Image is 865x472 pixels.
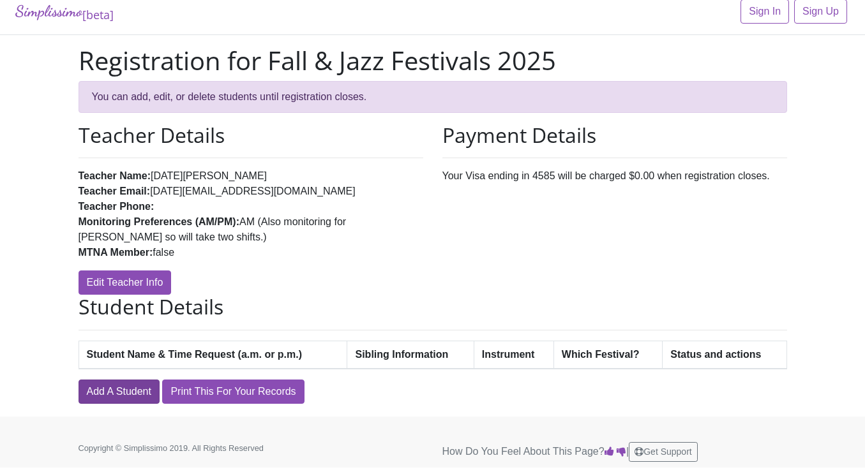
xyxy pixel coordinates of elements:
th: Instrument [474,341,553,369]
strong: Monitoring Preferences (AM/PM): [79,216,239,227]
h2: Teacher Details [79,123,423,147]
div: Your Visa ending in 4585 will be charged $0.00 when registration closes. [433,123,797,295]
li: false [79,245,423,260]
h1: Registration for Fall & Jazz Festivals 2025 [79,45,787,76]
h2: Payment Details [442,123,787,147]
a: Add A Student [79,380,160,404]
li: AM (Also monitoring for [PERSON_NAME] so will take two shifts.) [79,214,423,245]
h2: Student Details [79,295,787,319]
p: How Do You Feel About This Page? | [442,442,787,462]
a: Print This For Your Records [162,380,304,404]
th: Status and actions [663,341,786,369]
div: You can add, edit, or delete students until registration closes. [79,81,787,113]
strong: Teacher Email: [79,186,151,196]
a: Edit Teacher Info [79,270,172,295]
strong: Teacher Phone: [79,201,154,212]
p: Copyright © Simplissimo 2019. All Rights Reserved [79,442,302,454]
th: Which Festival? [553,341,662,369]
button: Get Support [629,442,698,462]
th: Sibling Information [347,341,474,369]
th: Student Name & Time Request (a.m. or p.m.) [79,341,347,369]
strong: MTNA Member: [79,247,153,258]
li: [DATE][PERSON_NAME] [79,168,423,184]
li: [DATE][EMAIL_ADDRESS][DOMAIN_NAME] [79,184,423,199]
sub: [beta] [82,7,114,22]
strong: Teacher Name: [79,170,151,181]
